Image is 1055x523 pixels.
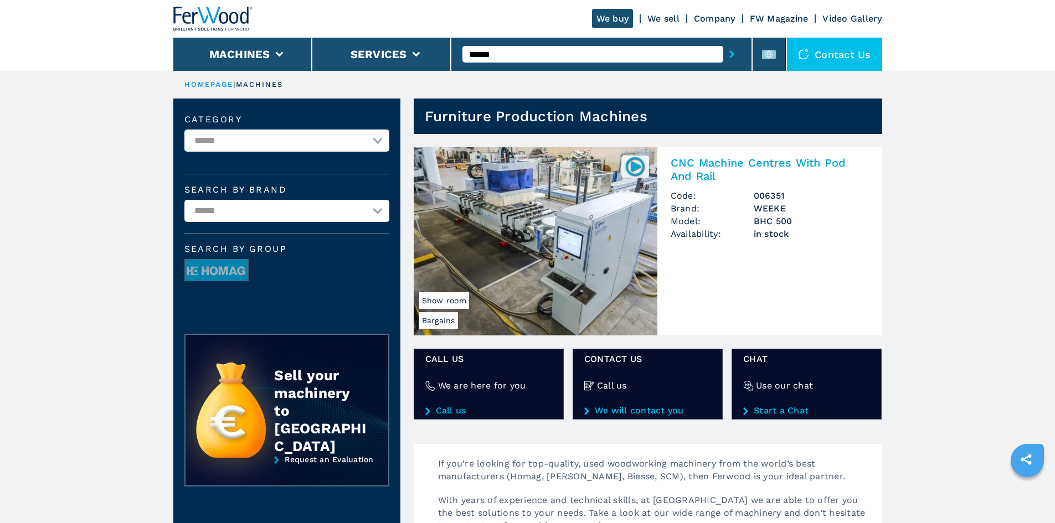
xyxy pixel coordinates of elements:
[173,7,253,31] img: Ferwood
[743,381,753,391] img: Use our chat
[592,9,634,28] a: We buy
[671,227,754,240] span: Availability:
[647,13,680,24] a: We sell
[624,156,646,177] img: 006351
[425,381,435,391] img: We are here for you
[185,260,248,282] img: image
[754,189,869,202] h3: 006351
[750,13,809,24] a: FW Magazine
[184,455,389,495] a: Request an Evaluation
[754,227,869,240] span: in stock
[671,215,754,227] span: Model:
[419,292,469,309] span: Show room
[694,13,735,24] a: Company
[584,406,711,416] a: We will contact you
[425,406,552,416] a: Call us
[671,156,869,183] h2: CNC Machine Centres With Pod And Rail
[414,147,657,335] img: CNC Machine Centres With Pod And Rail WEEKE BHC 500
[425,353,552,365] span: Call us
[743,406,870,416] a: Start a Chat
[184,80,234,89] a: HOMEPAGE
[184,245,389,253] span: Search by group
[233,80,235,89] span: |
[427,457,882,494] p: If you’re looking for top-quality, used woodworking machinery from the world’s best manufacturers...
[756,379,813,392] h4: Use our chat
[236,80,284,90] p: machines
[1012,446,1040,473] a: sharethis
[274,366,366,455] div: Sell your machinery to [GEOGRAPHIC_DATA]
[184,185,389,194] label: Search by brand
[414,147,882,335] a: CNC Machine Centres With Pod And Rail WEEKE BHC 500BargainsShow room006351CNC Machine Centres Wit...
[671,202,754,215] span: Brand:
[419,312,458,329] span: Bargains
[438,379,526,392] h4: We are here for you
[584,381,594,391] img: Call us
[743,353,870,365] span: Chat
[671,189,754,202] span: Code:
[822,13,882,24] a: Video Gallery
[584,353,711,365] span: CONTACT US
[425,107,647,125] h1: Furniture Production Machines
[209,48,270,61] button: Machines
[351,48,407,61] button: Services
[184,115,389,124] label: Category
[754,215,869,227] h3: BHC 500
[787,38,882,71] div: Contact us
[1008,473,1047,515] iframe: Chat
[798,49,809,60] img: Contact us
[754,202,869,215] h3: WEEKE
[723,42,740,67] button: submit-button
[597,379,627,392] h4: Call us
